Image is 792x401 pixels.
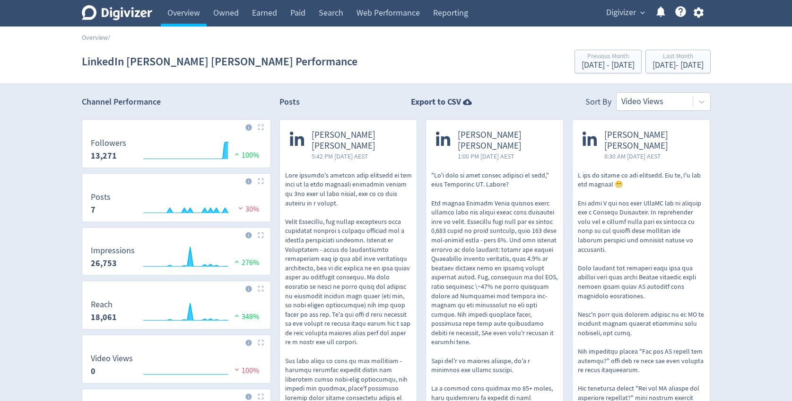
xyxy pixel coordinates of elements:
span: 100% [232,366,259,375]
dt: Reach [91,299,117,310]
button: Last Month[DATE]- [DATE] [645,50,711,73]
svg: Posts 7 [86,193,267,218]
h1: LinkedIn [PERSON_NAME] [PERSON_NAME] Performance [82,46,357,77]
img: Placeholder [258,232,264,238]
dt: Impressions [91,245,135,256]
img: Placeholder [258,339,264,346]
div: Last Month [653,53,704,61]
img: positive-performance.svg [232,258,242,265]
span: Digivizer [606,5,636,20]
span: 1:00 PM [DATE] AEST [458,151,553,161]
img: Placeholder [258,178,264,184]
img: negative-performance.svg [236,205,245,212]
span: / [108,33,110,42]
strong: 18,061 [91,312,117,323]
svg: Followers 13,271 [86,139,267,164]
dt: Video Views [91,353,133,364]
div: Previous Month [582,53,635,61]
strong: 0 [91,365,96,377]
dt: Followers [91,138,126,149]
span: [PERSON_NAME] [PERSON_NAME] [458,130,553,151]
span: [PERSON_NAME] [PERSON_NAME] [312,130,407,151]
div: Sort By [585,96,611,111]
button: Digivizer [603,5,647,20]
strong: 7 [91,204,96,215]
svg: Impressions 26,753 [86,246,267,271]
img: positive-performance.svg [232,151,242,158]
span: expand_more [638,9,647,17]
dt: Posts [91,192,111,203]
strong: 13,271 [91,150,117,161]
img: Placeholder [258,124,264,130]
img: negative-performance.svg [232,366,242,373]
strong: 26,753 [91,258,117,269]
span: [PERSON_NAME] [PERSON_NAME] [604,130,700,151]
span: 276% [232,258,259,267]
svg: Video Views 0 [86,354,267,379]
svg: Reach 18,061 [86,300,267,325]
span: 30% [236,205,259,214]
img: Placeholder [258,285,264,292]
span: 8:30 AM [DATE] AEST [604,151,700,161]
img: Placeholder [258,393,264,400]
span: 100% [232,151,259,160]
strong: Export to CSV [411,96,461,108]
span: 5:42 PM [DATE] AEST [312,151,407,161]
div: [DATE] - [DATE] [653,61,704,70]
h2: Channel Performance [82,96,271,108]
a: Overview [82,33,108,42]
div: [DATE] - [DATE] [582,61,635,70]
h2: Posts [279,96,300,111]
img: positive-performance.svg [232,312,242,319]
span: 348% [232,312,259,321]
button: Previous Month[DATE] - [DATE] [574,50,642,73]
